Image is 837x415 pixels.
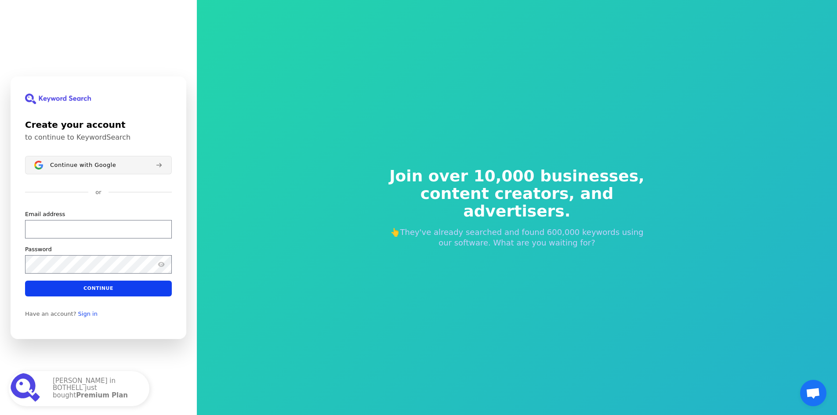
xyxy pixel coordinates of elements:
[25,210,65,218] label: Email address
[384,227,651,248] p: 👆They've already searched and found 600,000 keywords using our software. What are you waiting for?
[25,310,76,317] span: Have an account?
[78,310,98,317] a: Sign in
[25,118,172,131] h1: Create your account
[25,94,91,104] img: KeywordSearch
[25,245,52,253] label: Password
[11,373,42,404] img: Premium Plan
[25,156,172,174] button: Sign in with GoogleContinue with Google
[50,161,116,168] span: Continue with Google
[53,377,141,401] p: [PERSON_NAME] in BOTHELL just bought
[25,133,172,142] p: to continue to KeywordSearch
[800,380,826,406] div: Open chat
[95,188,101,196] p: or
[156,259,167,269] button: Show password
[384,185,651,220] span: content creators, and advertisers.
[384,167,651,185] span: Join over 10,000 businesses,
[34,161,43,170] img: Sign in with Google
[76,391,128,399] strong: Premium Plan
[25,280,172,296] button: Continue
